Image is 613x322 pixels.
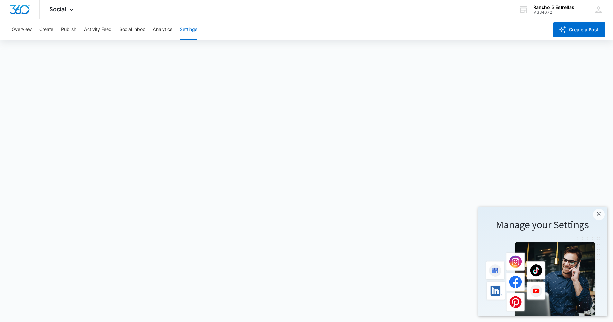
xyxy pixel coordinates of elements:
div: account name [533,5,574,10]
button: Create a Post [553,22,605,37]
button: Activity Feed [84,19,112,40]
button: Social Inbox [119,19,145,40]
a: Close modal [115,2,127,14]
button: Overview [12,19,32,40]
div: account id [533,10,574,14]
span: Social [49,6,66,13]
button: Publish [61,19,76,40]
button: Create [39,19,53,40]
button: Settings [180,19,197,40]
button: Analytics [153,19,172,40]
h1: Manage your Settings [6,12,122,25]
